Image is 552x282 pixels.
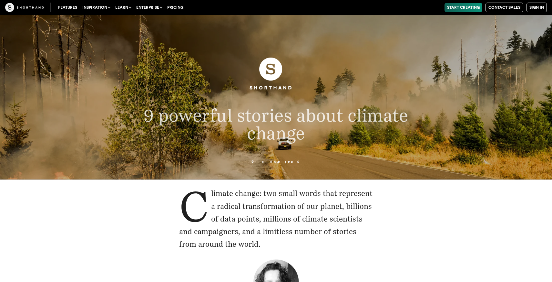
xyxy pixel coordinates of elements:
a: Features [56,3,80,12]
a: Pricing [165,3,186,12]
span: 9 powerful stories about climate change [144,105,408,144]
p: 6 minute read [117,159,434,163]
p: Climate change: two small words that represent a radical transformation of our planet, billions o... [179,187,373,250]
button: Inspiration [80,3,113,12]
button: Enterprise [134,3,165,12]
a: Contact Sales [486,3,523,12]
a: Sign in [526,3,547,12]
img: The Craft [5,3,44,12]
button: Learn [113,3,134,12]
a: Start Creating [445,3,482,12]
